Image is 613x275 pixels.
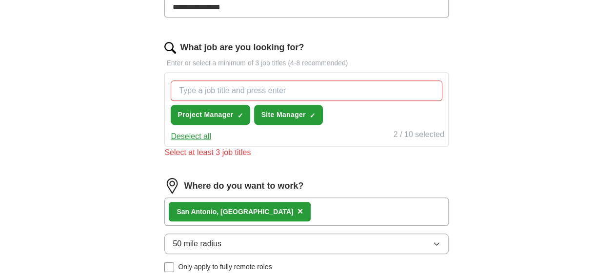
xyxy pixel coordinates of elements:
input: Only apply to fully remote roles [164,262,174,272]
input: Type a job title and press enter [171,80,442,101]
div: , [GEOGRAPHIC_DATA] [177,207,293,217]
span: 50 mile radius [173,238,221,250]
span: ✓ [310,112,316,119]
span: × [297,206,303,216]
button: Project Manager✓ [171,105,250,125]
div: 2 / 10 selected [394,129,444,142]
span: ✓ [237,112,243,119]
div: Select at least 3 job titles [164,147,448,158]
span: Project Manager [178,110,233,120]
p: Enter or select a minimum of 3 job titles (4-8 recommended) [164,58,448,68]
label: Where do you want to work? [184,179,303,193]
label: What job are you looking for? [180,41,304,54]
span: Site Manager [261,110,305,120]
span: Only apply to fully remote roles [178,262,272,272]
img: search.png [164,42,176,54]
button: × [297,204,303,219]
button: Deselect all [171,131,211,142]
img: location.png [164,178,180,194]
strong: San Antonio [177,208,217,216]
button: 50 mile radius [164,234,448,254]
button: Site Manager✓ [254,105,322,125]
